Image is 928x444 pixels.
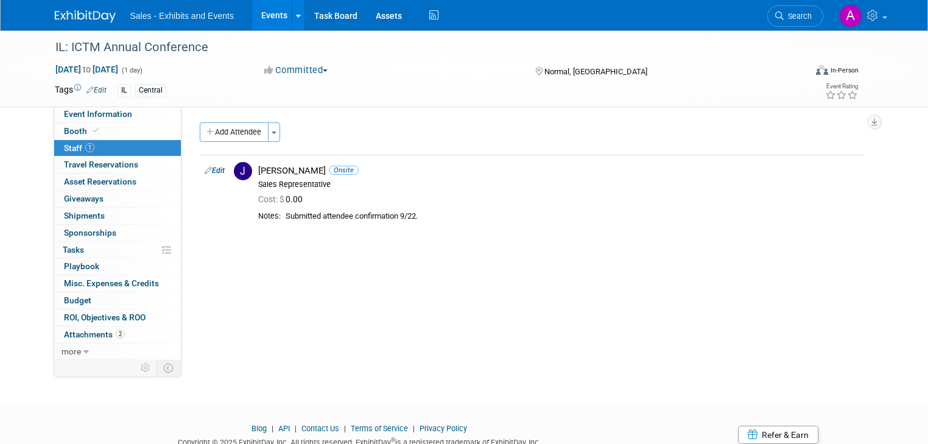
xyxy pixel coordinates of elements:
[64,312,146,322] span: ROI, Objectives & ROO
[64,295,91,305] span: Budget
[54,191,181,207] a: Giveaways
[62,347,81,356] span: more
[258,194,308,204] span: 0.00
[54,106,181,122] a: Event Information
[258,211,281,221] div: Notes:
[205,166,225,175] a: Edit
[54,140,181,157] a: Staff1
[269,424,276,433] span: |
[292,424,300,433] span: |
[830,66,859,75] div: In-Person
[54,326,181,343] a: Attachments2
[156,360,181,376] td: Toggle Event Tabs
[64,177,136,186] span: Asset Reservations
[64,329,125,339] span: Attachments
[55,64,119,75] span: [DATE] [DATE]
[135,360,156,376] td: Personalize Event Tab Strip
[54,242,181,258] a: Tasks
[278,424,290,433] a: API
[116,329,125,339] span: 2
[55,10,116,23] img: ExhibitDay
[64,143,94,153] span: Staff
[234,162,252,180] img: J.jpg
[54,309,181,326] a: ROI, Objectives & ROO
[64,109,132,119] span: Event Information
[200,122,269,142] button: Add Attendee
[55,83,107,97] td: Tags
[54,208,181,224] a: Shipments
[816,65,828,75] img: Format-Inperson.png
[64,211,105,220] span: Shipments
[81,65,93,74] span: to
[740,63,859,82] div: Event Format
[64,278,159,288] span: Misc. Expenses & Credits
[784,12,812,21] span: Search
[738,426,818,444] a: Refer & Earn
[544,67,647,76] span: Normal, [GEOGRAPHIC_DATA]
[54,275,181,292] a: Misc. Expenses & Credits
[93,127,99,134] i: Booth reservation complete
[54,258,181,275] a: Playbook
[258,180,860,189] div: Sales Representative
[64,261,99,271] span: Playbook
[341,424,349,433] span: |
[410,424,418,433] span: |
[54,344,181,360] a: more
[121,66,142,74] span: (1 day)
[64,160,138,169] span: Travel Reservations
[130,11,234,21] span: Sales - Exhibits and Events
[54,174,181,190] a: Asset Reservations
[260,64,332,77] button: Committed
[63,245,84,255] span: Tasks
[64,126,101,136] span: Booth
[54,292,181,309] a: Budget
[86,86,107,94] a: Edit
[351,424,408,433] a: Terms of Service
[251,424,267,433] a: Blog
[51,37,790,58] div: IL: ICTM Annual Conference
[301,424,339,433] a: Contact Us
[54,225,181,241] a: Sponsorships
[839,4,862,27] img: Andy Brenner
[767,5,823,27] a: Search
[286,211,860,222] div: Submitted attendee confirmation 9/22.
[258,194,286,204] span: Cost: $
[118,84,131,97] div: IL
[64,194,104,203] span: Giveaways
[825,83,858,90] div: Event Rating
[329,166,359,175] span: Onsite
[54,157,181,173] a: Travel Reservations
[135,84,166,97] div: Central
[391,437,395,443] sup: ®
[64,228,116,238] span: Sponsorships
[85,143,94,152] span: 1
[54,123,181,139] a: Booth
[258,165,860,177] div: [PERSON_NAME]
[420,424,467,433] a: Privacy Policy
